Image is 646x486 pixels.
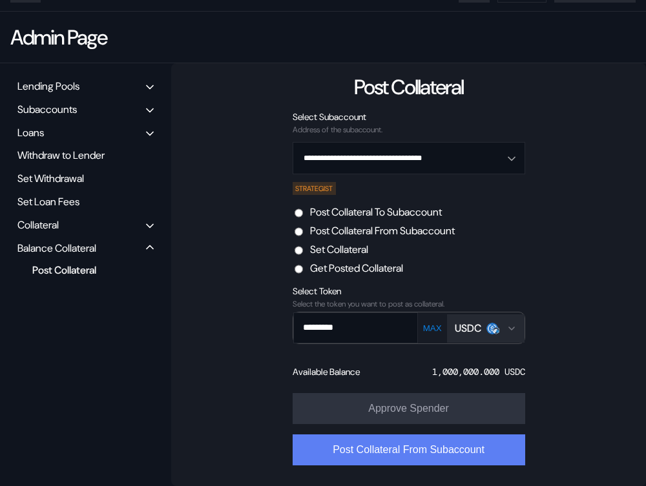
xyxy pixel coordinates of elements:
div: Balance Collateral [17,241,96,255]
div: USDC [455,321,481,335]
div: Address of the subaccount. [293,125,525,134]
div: Withdraw to Lender [13,145,158,165]
div: Set Loan Fees [13,192,158,212]
button: MAX [419,323,446,334]
div: Set Withdrawal [13,168,158,188]
label: Set Collateral [310,243,368,256]
div: Post Collateral [26,261,138,279]
div: Collateral [17,218,59,232]
label: Get Posted Collateral [310,261,403,275]
div: Subaccounts [17,103,77,116]
div: Select the token you want to post as collateral. [293,299,525,309]
div: Post Collateral [354,74,463,101]
label: Post Collateral To Subaccount [310,205,442,219]
button: Approve Spender [293,393,525,424]
div: 1,000,000.000 USDC [432,366,525,378]
div: Available Balance [293,366,360,378]
div: Select Subaccount [293,111,525,123]
button: Open menu for selecting token for payment [447,314,525,343]
button: Open menu [293,142,525,174]
div: Select Token [293,285,525,297]
img: arbitrum-Dowo5cUs.svg [492,327,500,334]
div: STRATEGIST [293,182,337,195]
div: Loans [17,126,44,139]
div: Admin Page [10,24,107,51]
img: usdc.png [486,323,498,334]
div: Lending Pools [17,79,79,93]
label: Post Collateral From Subaccount [310,224,455,238]
button: Post Collateral From Subaccount [293,434,525,465]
